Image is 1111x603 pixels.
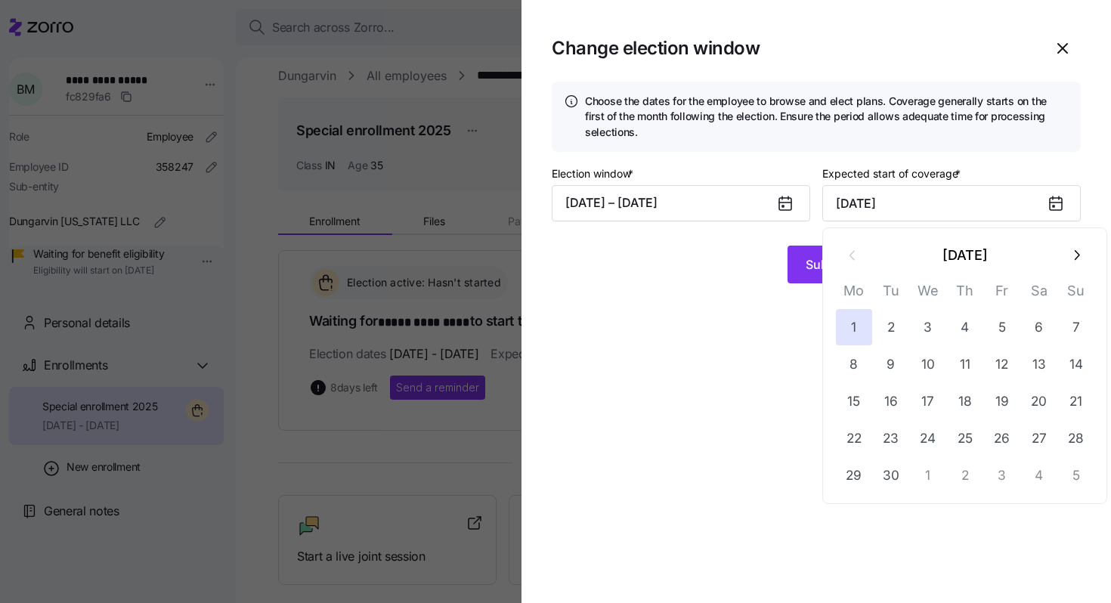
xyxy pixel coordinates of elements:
button: 2 October 2025 [947,457,983,493]
button: 23 September 2025 [873,420,909,456]
button: 4 October 2025 [1021,457,1057,493]
button: 18 September 2025 [947,383,983,419]
button: 17 September 2025 [910,383,946,419]
button: 5 October 2025 [1058,457,1094,493]
button: 19 September 2025 [984,383,1020,419]
button: 24 September 2025 [910,420,946,456]
button: 27 September 2025 [1021,420,1057,456]
button: 20 September 2025 [1021,383,1057,419]
button: 22 September 2025 [836,420,872,456]
button: 25 September 2025 [947,420,983,456]
button: 4 September 2025 [947,309,983,345]
button: 15 September 2025 [836,383,872,419]
span: Submit [806,255,846,274]
button: 2 September 2025 [873,309,909,345]
button: 21 September 2025 [1058,383,1094,419]
button: 14 September 2025 [1058,346,1094,382]
button: Submit [788,246,864,283]
button: 16 September 2025 [873,383,909,419]
th: Su [1057,280,1094,309]
button: [DATE] [871,237,1058,274]
h1: Change election window [552,36,760,60]
button: [DATE] – [DATE] [552,185,810,221]
th: Fr [983,280,1020,309]
button: 8 September 2025 [836,346,872,382]
button: 1 September 2025 [836,309,872,345]
button: 5 September 2025 [984,309,1020,345]
button: 9 September 2025 [873,346,909,382]
button: 13 September 2025 [1021,346,1057,382]
label: Expected start of coverage [822,165,964,182]
button: 11 September 2025 [947,346,983,382]
button: 26 September 2025 [984,420,1020,456]
th: Th [946,280,983,309]
button: 30 September 2025 [873,457,909,493]
th: We [909,280,946,309]
button: 7 September 2025 [1058,309,1094,345]
button: 29 September 2025 [836,457,872,493]
h4: Choose the dates for the employee to browse and elect plans. Coverage generally starts on the fir... [585,94,1069,140]
button: 12 September 2025 [984,346,1020,382]
th: Sa [1020,280,1057,309]
th: Tu [872,280,909,309]
button: 10 September 2025 [910,346,946,382]
button: 6 September 2025 [1021,309,1057,345]
th: Mo [835,280,872,309]
button: 3 October 2025 [984,457,1020,493]
button: 3 September 2025 [910,309,946,345]
button: 1 October 2025 [910,457,946,493]
input: MM/DD/YYYY [822,185,1081,221]
button: 28 September 2025 [1058,420,1094,456]
label: Election window [552,165,636,182]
